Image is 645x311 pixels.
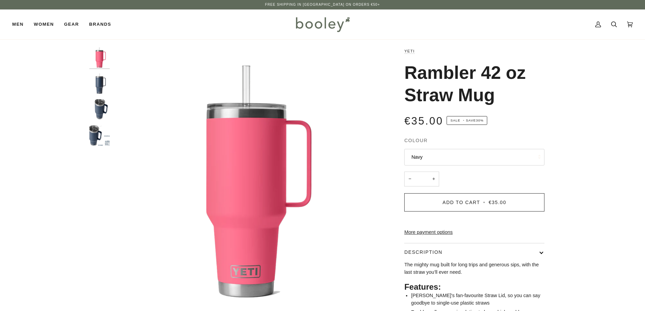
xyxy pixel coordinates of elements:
[89,47,110,68] img: Yeti Rambler 42 oz Straw Mug Tropical Pink - Booley Galway
[476,118,484,122] span: 30%
[404,229,544,236] a: More payment options
[84,9,116,39] a: Brands
[404,193,544,212] button: Add to Cart • €35.00
[89,125,110,146] img: Yeti Rambler 42 oz Straw Mug Booley Galway - Booley Galway
[411,292,544,307] li: [PERSON_NAME]'s fan-favourite Straw Lid, so you can say goodbye to single-use plastic straws
[89,73,110,94] img: Yeti Rambler 42 oz Straw Mug Navy - Booley Galway
[293,15,352,34] img: Booley
[34,21,54,28] span: Women
[482,200,487,205] span: •
[428,172,439,187] button: +
[404,115,443,127] span: €35.00
[404,172,415,187] button: −
[443,200,480,205] span: Add to Cart
[404,243,544,261] button: Description
[404,137,428,144] span: Colour
[461,118,466,122] em: •
[265,2,380,7] p: Free Shipping in [GEOGRAPHIC_DATA] on Orders €50+
[404,261,544,276] p: The mighty mug built for long trips and generous sips, with the last straw you’ll ever need.
[89,99,110,119] img: Yeti Rambler 42 oz Straw Mug Navy - Booley Galway
[447,116,487,125] span: Save
[489,200,506,205] span: €35.00
[12,9,29,39] a: Men
[404,149,544,165] button: Navy
[89,21,111,28] span: Brands
[12,21,24,28] span: Men
[450,118,460,122] span: Sale
[59,9,84,39] a: Gear
[404,282,544,292] h2: Features:
[404,172,439,187] input: Quantity
[29,9,59,39] a: Women
[404,49,415,53] a: YETI
[404,62,539,106] h1: Rambler 42 oz Straw Mug
[64,21,79,28] span: Gear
